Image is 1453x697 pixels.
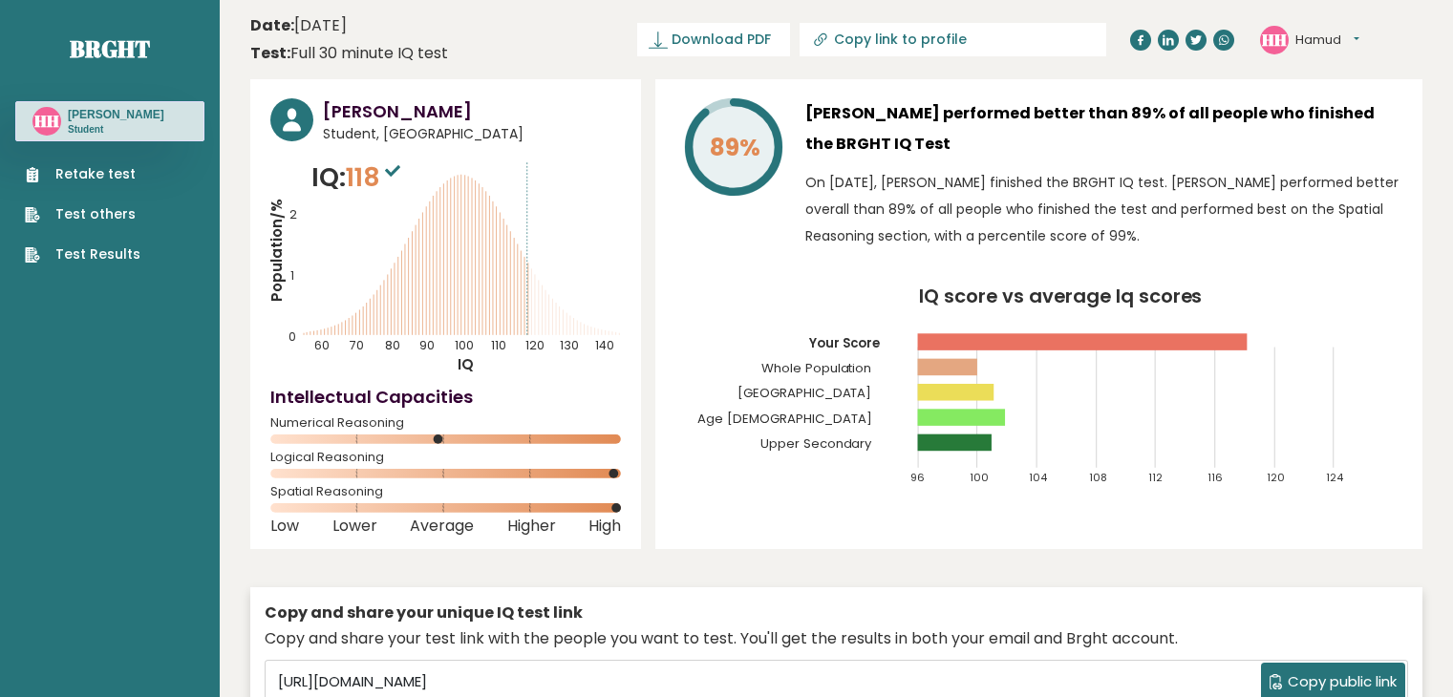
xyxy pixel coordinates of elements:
[1030,470,1049,485] tspan: 104
[270,522,299,530] span: Low
[1148,470,1163,485] tspan: 112
[808,334,881,352] tspan: Your Score
[346,159,405,195] span: 118
[34,110,59,132] text: HH
[311,158,405,197] p: IQ:
[1327,470,1345,485] tspan: 124
[672,30,771,50] span: Download PDF
[805,169,1402,249] p: On [DATE], [PERSON_NAME] finished the BRGHT IQ test. [PERSON_NAME] performed better overall than ...
[637,23,790,56] a: Download PDF
[919,283,1203,309] tspan: IQ score vs average Iq scores
[270,384,621,410] h4: Intellectual Capacities
[25,204,140,224] a: Test others
[25,164,140,184] a: Retake test
[507,522,556,530] span: Higher
[1262,28,1287,50] text: HH
[68,123,164,137] p: Student
[265,602,1408,624] div: Copy and share your unique IQ test link
[760,434,873,453] tspan: Upper Secondary
[910,470,925,485] tspan: 96
[385,337,400,353] tspan: 80
[25,244,140,264] a: Test Results
[805,98,1402,159] h3: [PERSON_NAME] performed better than 89% of all people who finished the BRGHT IQ Test
[290,267,294,284] tspan: 1
[250,42,448,65] div: Full 30 minute IQ test
[970,470,989,485] tspan: 100
[1089,470,1107,485] tspan: 108
[410,522,474,530] span: Average
[250,14,294,36] b: Date:
[737,384,872,402] tspan: [GEOGRAPHIC_DATA]
[1267,470,1285,485] tspan: 120
[560,337,579,353] tspan: 130
[332,522,377,530] span: Lower
[288,328,296,345] tspan: 0
[68,107,164,122] h3: [PERSON_NAME]
[1295,31,1359,50] button: Hamud
[323,124,621,144] span: Student, [GEOGRAPHIC_DATA]
[1207,470,1223,485] tspan: 116
[250,42,290,64] b: Test:
[1288,671,1397,693] span: Copy public link
[289,206,297,222] tspan: 2
[315,337,331,353] tspan: 60
[350,337,364,353] tspan: 70
[525,337,545,353] tspan: 120
[323,98,621,124] h3: [PERSON_NAME]
[710,131,760,164] tspan: 89%
[697,410,872,428] tspan: Age [DEMOGRAPHIC_DATA]
[265,627,1408,650] div: Copy and share your test link with the people you want to test. You'll get the results in both yo...
[595,337,614,353] tspan: 140
[250,14,347,37] time: [DATE]
[491,337,506,353] tspan: 110
[270,454,621,461] span: Logical Reasoning
[588,522,621,530] span: High
[70,33,150,64] a: Brght
[761,359,872,377] tspan: Whole Population
[455,337,474,353] tspan: 100
[267,199,287,302] tspan: Population/%
[419,337,435,353] tspan: 90
[270,488,621,496] span: Spatial Reasoning
[270,419,621,427] span: Numerical Reasoning
[458,354,474,374] tspan: IQ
